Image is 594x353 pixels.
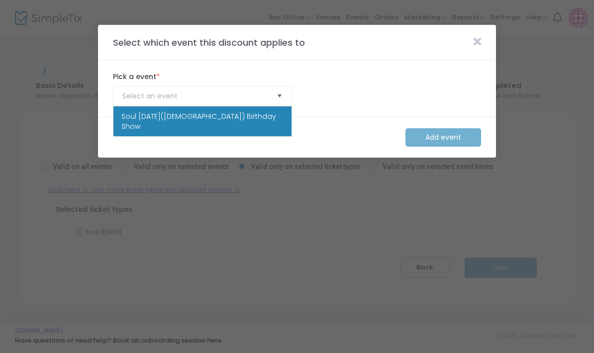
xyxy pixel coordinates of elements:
[98,25,496,61] m-panel-header: Select which event this discount applies to
[113,72,292,82] label: Pick a event
[108,36,310,49] m-panel-title: Select which event this discount applies to
[273,86,287,106] button: Select
[121,111,284,131] span: Soul [DATE]([DEMOGRAPHIC_DATA]) Birthday Show
[122,91,273,101] input: Select an event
